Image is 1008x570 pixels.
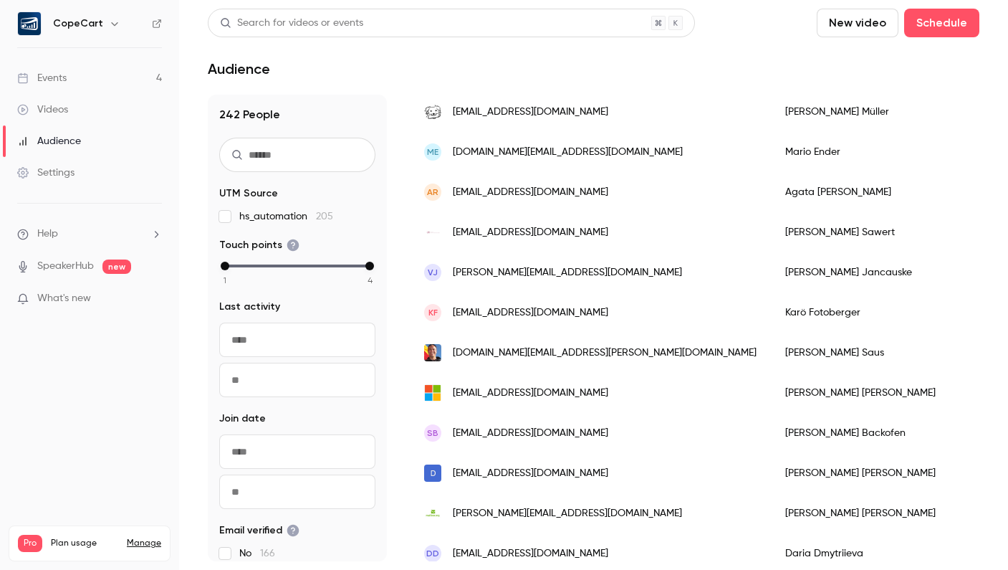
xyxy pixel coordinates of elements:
div: Agata [PERSON_NAME] [771,172,981,212]
span: VJ [428,266,438,279]
div: Karö Fotoberger [771,293,981,333]
li: help-dropdown-opener [17,227,162,242]
span: KF [428,306,438,319]
div: Audience [17,134,81,148]
span: Plan usage [51,538,118,549]
span: [DOMAIN_NAME][EMAIL_ADDRESS][PERSON_NAME][DOMAIN_NAME] [453,346,757,361]
div: Videos [17,103,68,117]
div: [PERSON_NAME] [PERSON_NAME] [771,493,981,533]
span: [EMAIL_ADDRESS][DOMAIN_NAME] [453,225,608,240]
span: UTM Source [219,186,278,201]
span: What's new [37,291,91,306]
img: carmengreve.com [424,465,441,482]
h1: 242 People [219,106,375,123]
div: [PERSON_NAME] [PERSON_NAME] [771,373,981,413]
div: min [221,262,229,270]
div: Search for videos or events [220,16,363,31]
img: mailbox.org [424,505,441,522]
div: Events [17,71,67,85]
h1: Audience [208,60,270,77]
span: 205 [316,212,333,222]
h6: CopeCart [53,16,103,31]
img: predation-substitute-training.com [424,103,441,120]
span: No [239,546,275,561]
div: max [365,262,374,270]
span: [EMAIL_ADDRESS][DOMAIN_NAME] [453,466,608,481]
span: DD [426,547,439,560]
div: Settings [17,166,75,180]
span: [EMAIL_ADDRESS][DOMAIN_NAME] [453,426,608,441]
div: Mario Ender [771,132,981,172]
span: Help [37,227,58,242]
span: [PERSON_NAME][EMAIL_ADDRESS][DOMAIN_NAME] [453,506,682,521]
span: ME [427,146,438,158]
span: [EMAIL_ADDRESS][DOMAIN_NAME] [453,305,608,320]
img: CopeCart [18,12,41,35]
span: Touch points [219,238,299,252]
span: Pro [18,535,42,552]
a: SpeakerHub [37,259,94,274]
img: ulrikesawert.de [424,231,441,234]
a: Manage [127,538,161,549]
img: oberton.org [424,344,441,361]
span: hs_automation [239,209,333,224]
div: [PERSON_NAME] Backofen [771,413,981,453]
span: [EMAIL_ADDRESS][DOMAIN_NAME] [453,386,608,401]
span: new [102,260,131,274]
span: [EMAIL_ADDRESS][DOMAIN_NAME] [453,185,608,200]
button: New video [817,9,898,37]
button: Schedule [904,9,979,37]
span: [DOMAIN_NAME][EMAIL_ADDRESS][DOMAIN_NAME] [453,145,683,160]
div: [PERSON_NAME] [PERSON_NAME] [771,453,981,493]
span: [EMAIL_ADDRESS][DOMAIN_NAME] [453,546,608,561]
img: outlook.com [424,384,441,402]
span: Join date [219,412,266,426]
span: 166 [260,548,275,559]
span: Last activity [219,300,280,314]
div: [PERSON_NAME] Jancauske [771,252,981,293]
div: [PERSON_NAME] Müller [771,92,981,132]
div: [PERSON_NAME] Sawert [771,212,981,252]
span: 1 [224,274,226,287]
span: 4 [368,274,373,287]
span: [EMAIL_ADDRESS][DOMAIN_NAME] [453,105,608,120]
span: [PERSON_NAME][EMAIL_ADDRESS][DOMAIN_NAME] [453,265,682,280]
div: [PERSON_NAME] Saus [771,333,981,373]
span: Email verified [219,523,299,538]
span: SB [427,427,438,440]
span: AR [427,186,438,199]
iframe: Noticeable Trigger [145,293,162,305]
